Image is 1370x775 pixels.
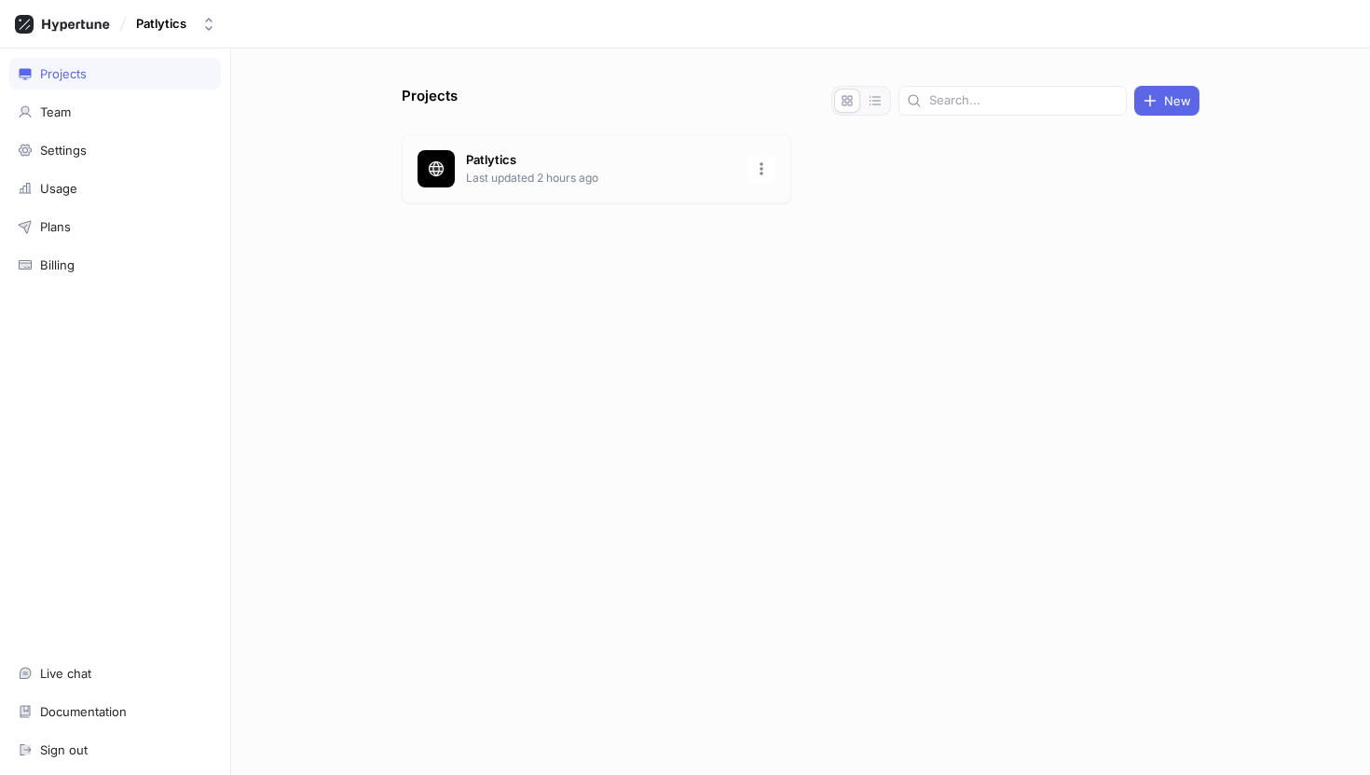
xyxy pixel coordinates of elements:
div: Projects [40,66,87,81]
div: Usage [40,181,77,196]
a: Usage [9,173,221,204]
div: Documentation [40,704,127,719]
a: Plans [9,211,221,242]
button: Patlytics [129,8,224,39]
a: Team [9,96,221,128]
a: Documentation [9,696,221,727]
div: Settings [40,143,87,158]
div: Billing [40,257,75,272]
p: Last updated 2 hours ago [466,170,736,187]
div: Plans [40,219,71,234]
a: Projects [9,58,221,90]
p: Patlytics [466,151,736,170]
a: Settings [9,134,221,166]
input: Search... [929,91,1118,110]
a: Billing [9,249,221,281]
button: New [1134,86,1199,116]
p: Projects [402,86,458,116]
div: Sign out [40,742,88,757]
div: Patlytics [136,16,186,32]
div: Live chat [40,666,91,681]
div: Team [40,104,71,119]
span: New [1164,95,1191,106]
